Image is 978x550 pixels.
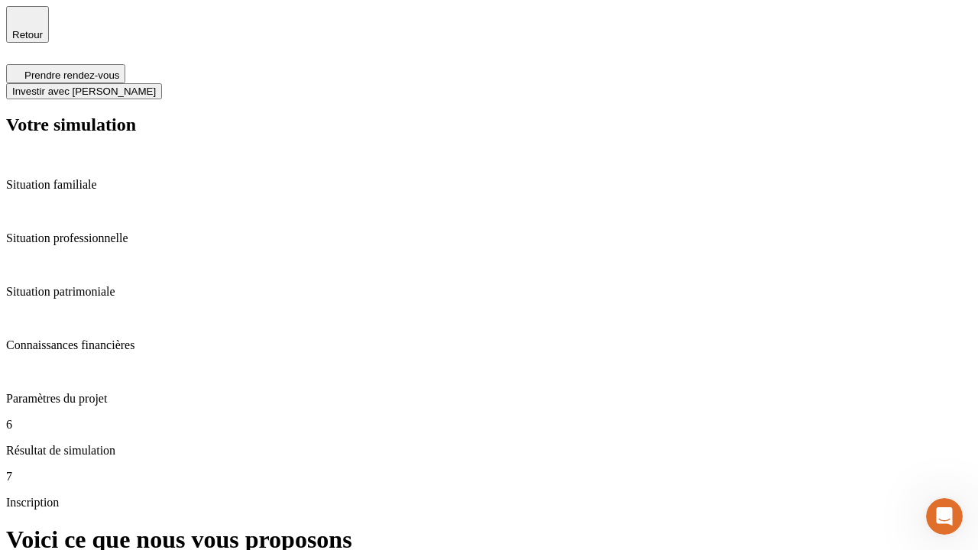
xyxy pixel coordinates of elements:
[6,178,972,192] p: Situation familiale
[6,64,125,83] button: Prendre rendez-vous
[6,392,972,406] p: Paramètres du projet
[6,470,972,484] p: 7
[12,29,43,40] span: Retour
[24,70,119,81] span: Prendre rendez-vous
[6,83,162,99] button: Investir avec [PERSON_NAME]
[6,418,972,432] p: 6
[6,444,972,458] p: Résultat de simulation
[6,6,49,43] button: Retour
[6,231,972,245] p: Situation professionnelle
[6,115,972,135] h2: Votre simulation
[6,338,972,352] p: Connaissances financières
[6,285,972,299] p: Situation patrimoniale
[12,86,156,97] span: Investir avec [PERSON_NAME]
[6,496,972,510] p: Inscription
[926,498,963,535] iframe: Intercom live chat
